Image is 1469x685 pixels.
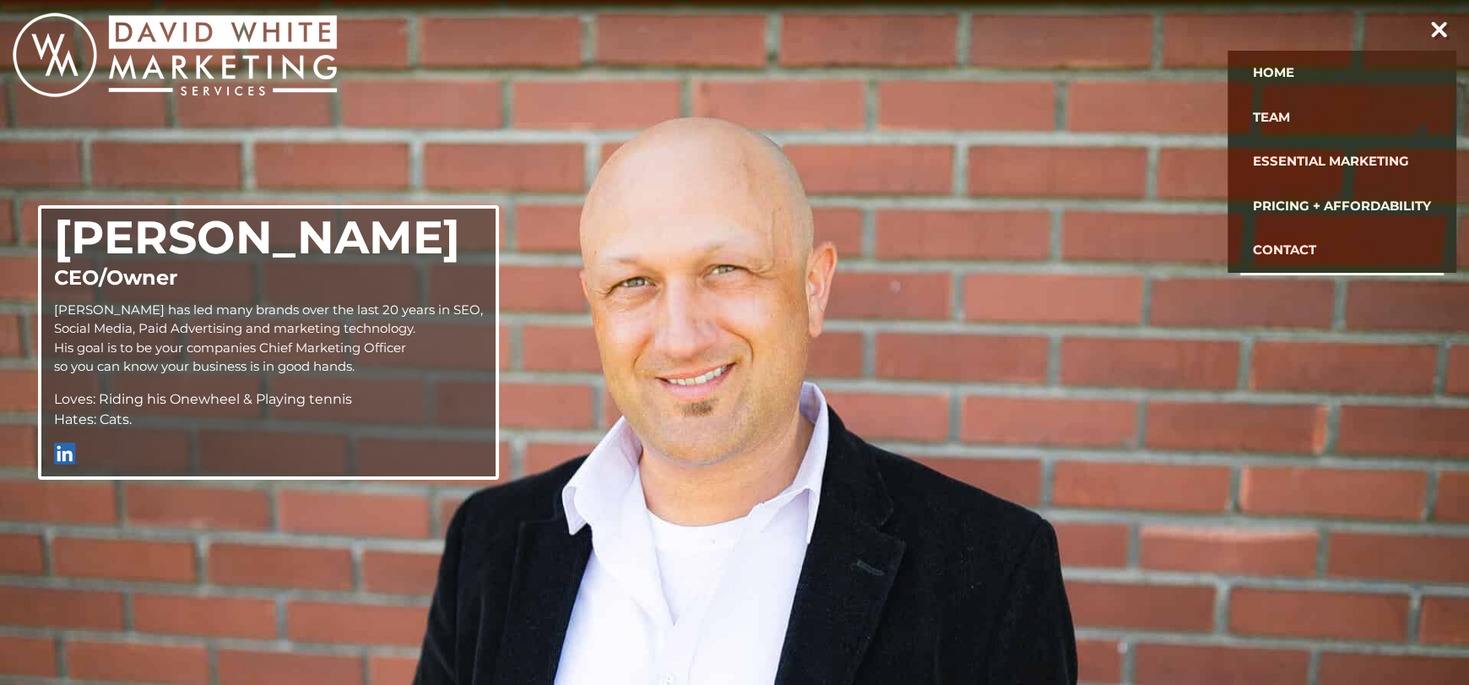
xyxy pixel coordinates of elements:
[54,443,79,465] img: linkedin.png
[1240,95,1444,140] a: Team
[54,411,132,427] span: Hates: Cats.
[1240,228,1444,273] a: Contact
[54,268,483,288] h3: CEO/Owner
[1240,51,1444,95] a: Home
[54,215,483,259] h2: [PERSON_NAME]
[1240,139,1444,184] a: Essential Marketing
[1240,184,1444,229] a: Pricing + Affordability
[13,13,337,103] a: White Marketing home link
[54,391,352,407] span: Loves: Riding his Onewheel & Playing tennis
[54,301,483,377] p: [PERSON_NAME] has led many brands over the last 20 years in SEO, Social Media, Paid Advertising a...
[13,13,337,97] img: White Marketing - get found, lead digital
[1423,13,1457,47] button: toggle navigation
